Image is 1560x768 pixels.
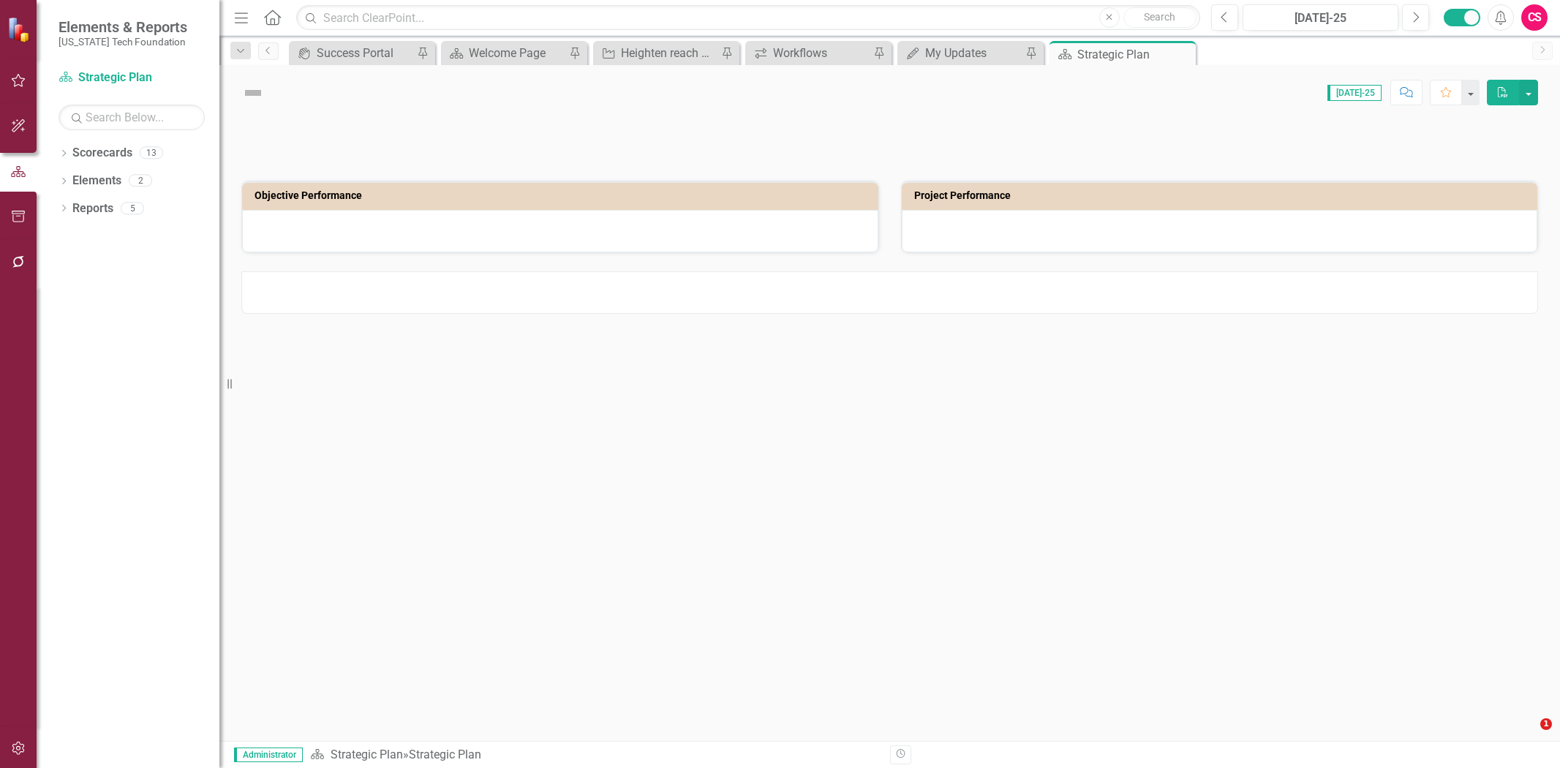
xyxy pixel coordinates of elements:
a: My Updates [901,44,1022,62]
span: Search [1144,11,1175,23]
div: 13 [140,147,163,159]
button: [DATE]-25 [1243,4,1398,31]
span: Elements & Reports [59,18,187,36]
a: Strategic Plan [59,69,205,86]
div: 5 [121,202,144,214]
a: Scorecards [72,145,132,162]
a: Success Portal [293,44,413,62]
input: Search ClearPoint... [296,5,1200,31]
span: [DATE]-25 [1327,85,1382,101]
a: Welcome Page [445,44,565,62]
img: ClearPoint Strategy [7,17,33,42]
button: CS [1521,4,1548,31]
div: » [310,747,879,764]
div: Heighten reach of the senior team [621,44,717,62]
div: My Updates [925,44,1022,62]
div: Strategic Plan [1077,45,1192,64]
a: Workflows [749,44,870,62]
span: 1 [1540,718,1552,730]
a: Reports [72,200,113,217]
iframe: Intercom live chat [1510,718,1545,753]
a: Heighten reach of the senior team [597,44,717,62]
a: Strategic Plan [331,748,403,761]
div: 2 [129,175,152,187]
button: Search [1123,7,1197,28]
div: [DATE]-25 [1248,10,1393,27]
input: Search Below... [59,105,205,130]
h3: Project Performance [914,190,1531,201]
img: Not Defined [241,81,265,105]
span: Administrator [234,748,303,762]
div: Welcome Page [469,44,565,62]
div: Success Portal [317,44,413,62]
div: Workflows [773,44,870,62]
small: [US_STATE] Tech Foundation [59,36,187,48]
h3: Objective Performance [255,190,871,201]
a: Elements [72,173,121,189]
div: Strategic Plan [409,748,481,761]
